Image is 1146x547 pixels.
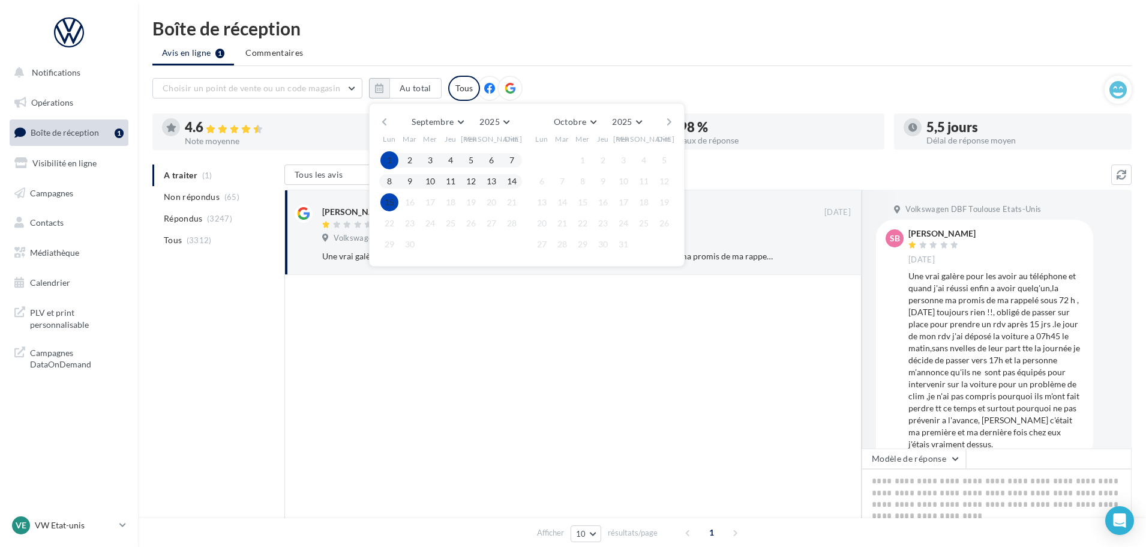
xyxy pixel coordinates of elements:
[482,193,500,211] button: 20
[30,187,73,198] span: Campagnes
[554,116,586,127] span: Octobre
[164,191,220,203] span: Non répondus
[635,151,653,169] button: 4
[553,235,571,253] button: 28
[905,204,1041,215] span: Volkswagen DBF Toulouse Etats-Unis
[7,340,131,375] a: Campagnes DataOnDemand
[403,134,417,144] span: Mar
[380,193,398,211] button: 15
[503,193,521,211] button: 21
[607,113,646,130] button: 2025
[442,151,460,169] button: 4
[421,172,439,190] button: 10
[7,151,131,176] a: Visibilité en ligne
[224,192,239,202] span: (65)
[533,172,551,190] button: 6
[380,235,398,253] button: 29
[597,134,609,144] span: Jeu
[7,300,131,335] a: PLV et print personnalisable
[571,525,601,542] button: 10
[594,151,612,169] button: 2
[284,165,404,185] button: Tous les avis
[7,90,131,115] a: Opérations
[533,193,551,211] button: 13
[503,151,521,169] button: 7
[926,121,1122,134] div: 5,5 jours
[35,519,115,531] p: VW Etat-unis
[369,78,442,98] button: Au total
[185,137,380,145] div: Note moyenne
[575,134,590,144] span: Mer
[594,235,612,253] button: 30
[245,47,303,59] span: Commentaires
[30,304,124,330] span: PLV et print personnalisable
[612,116,632,127] span: 2025
[401,172,419,190] button: 9
[482,151,500,169] button: 6
[908,229,976,238] div: [PERSON_NAME]
[31,127,99,138] span: Boîte de réception
[164,234,182,246] span: Tous
[555,134,569,144] span: Mar
[574,193,592,211] button: 15
[115,128,124,138] div: 1
[576,529,586,539] span: 10
[482,172,500,190] button: 13
[655,193,673,211] button: 19
[655,214,673,232] button: 26
[574,214,592,232] button: 22
[655,172,673,190] button: 12
[679,121,875,134] div: 98 %
[614,235,632,253] button: 31
[445,134,457,144] span: Jeu
[503,172,521,190] button: 14
[401,193,419,211] button: 16
[380,172,398,190] button: 8
[412,116,454,127] span: Septembre
[152,78,362,98] button: Choisir un point de vente ou un code magasin
[824,207,851,218] span: [DATE]
[442,193,460,211] button: 18
[461,134,523,144] span: [PERSON_NAME]
[635,214,653,232] button: 25
[207,214,232,223] span: (3247)
[657,134,671,144] span: Dim
[7,60,126,85] button: Notifications
[407,113,468,130] button: Septembre
[614,172,632,190] button: 10
[401,151,419,169] button: 2
[462,172,480,190] button: 12
[30,277,70,288] span: Calendrier
[322,250,773,262] div: Une vrai galère pour les avoir au téléphone et quand j'ai réussi enfin a avoir quelq'un,la person...
[614,193,632,211] button: 17
[32,158,97,168] span: Visibilité en ligne
[553,214,571,232] button: 21
[574,151,592,169] button: 1
[187,235,212,245] span: (3312)
[462,151,480,169] button: 5
[30,247,79,258] span: Médiathèque
[442,214,460,232] button: 25
[380,151,398,169] button: 1
[537,527,564,539] span: Afficher
[16,519,26,531] span: VE
[505,134,519,144] span: Dim
[702,523,721,542] span: 1
[594,172,612,190] button: 9
[31,97,73,107] span: Opérations
[549,113,601,130] button: Octobre
[152,19,1132,37] div: Boîte de réception
[7,240,131,265] a: Médiathèque
[163,83,340,93] span: Choisir un point de vente ou un code magasin
[164,213,203,225] span: Répondus
[533,235,551,253] button: 27
[295,169,343,180] span: Tous les avis
[30,217,64,228] span: Contacts
[926,136,1122,145] div: Délai de réponse moyen
[7,210,131,235] a: Contacts
[389,78,442,98] button: Au total
[7,270,131,295] a: Calendrier
[635,193,653,211] button: 18
[553,193,571,211] button: 14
